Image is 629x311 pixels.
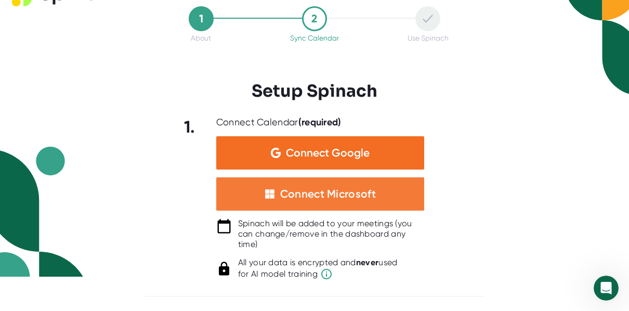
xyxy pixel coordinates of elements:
[408,34,449,42] div: Use Spinach
[238,268,398,280] span: for AI model training
[184,117,195,137] b: 1.
[594,276,619,301] iframe: Intercom live chat
[280,187,376,201] div: Connect Microsoft
[189,6,214,31] div: 1
[356,257,379,267] b: never
[286,148,370,158] span: Connect Google
[238,257,398,280] div: All your data is encrypted and used
[271,148,281,158] img: Aehbyd4JwY73AAAAAElFTkSuQmCC
[252,81,377,101] h3: Setup Spinach
[302,6,327,31] div: 2
[191,34,211,42] div: About
[290,34,339,42] div: Sync Calendar
[298,116,342,128] b: (required)
[216,116,342,128] div: Connect Calendar
[265,189,275,199] img: microsoft-white-squares.05348b22b8389b597c576c3b9d3cf43b.svg
[238,218,424,250] div: Spinach will be added to your meetings (you can change/remove in the dashboard any time)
